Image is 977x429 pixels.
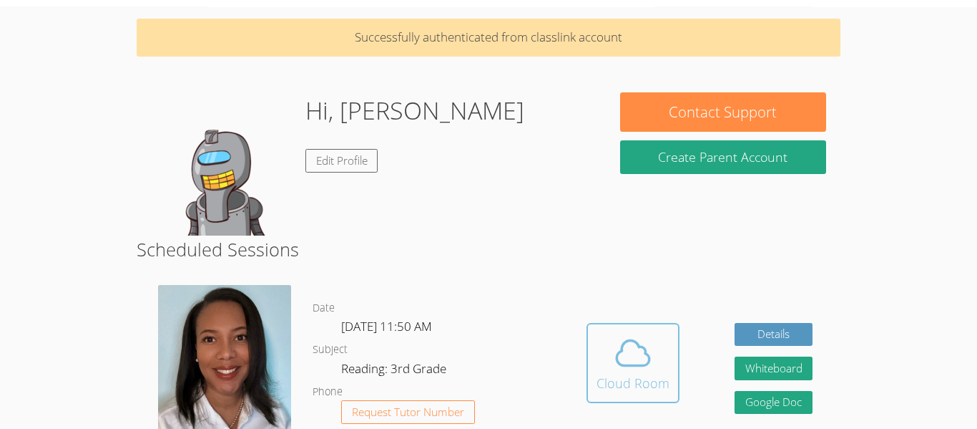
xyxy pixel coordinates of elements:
a: Edit Profile [305,149,378,173]
h2: Scheduled Sessions [137,236,840,263]
dt: Date [313,299,335,317]
button: Request Tutor Number [341,400,475,424]
button: Cloud Room [586,323,679,403]
button: Create Parent Account [620,140,826,174]
a: Details [735,323,813,347]
img: default.png [151,92,294,236]
dt: Phone [313,383,343,401]
button: Whiteboard [735,357,813,380]
span: Request Tutor Number [352,407,464,418]
dt: Subject [313,341,348,359]
h1: Hi, [PERSON_NAME] [305,92,524,129]
div: Cloud Room [596,373,669,393]
span: [DATE] 11:50 AM [341,318,432,334]
dd: Reading: 3rd Grade [341,359,449,383]
p: Successfully authenticated from classlink account [137,19,840,57]
button: Contact Support [620,92,826,132]
a: Google Doc [735,391,813,415]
